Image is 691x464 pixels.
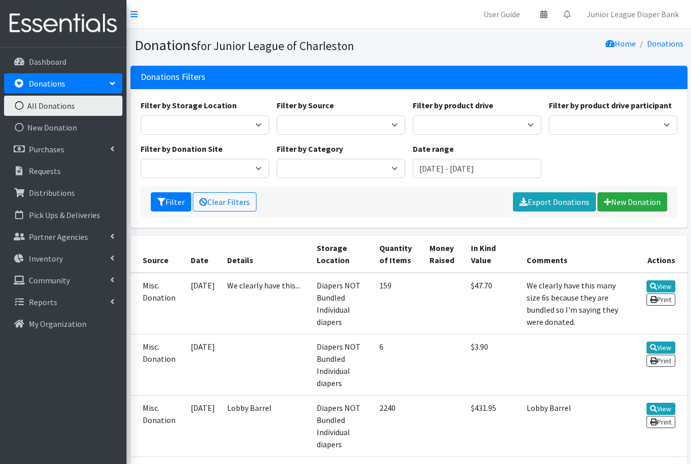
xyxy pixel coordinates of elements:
[549,99,672,111] label: Filter by product drive participant
[29,275,70,285] p: Community
[29,188,75,198] p: Distributions
[373,273,423,334] td: 159
[646,342,675,354] a: View
[185,273,221,334] td: [DATE]
[646,403,675,415] a: View
[636,236,687,273] th: Actions
[151,192,191,212] button: Filter
[29,144,64,154] p: Purchases
[4,248,122,269] a: Inventory
[4,270,122,290] a: Community
[579,4,687,24] a: Junior League Diaper Bank
[4,7,122,40] img: HumanEssentials
[29,57,66,67] p: Dashboard
[646,293,675,306] a: Print
[311,395,373,456] td: Diapers NOT Bundled Individual diapers
[29,78,65,89] p: Donations
[141,99,237,111] label: Filter by Storage Location
[221,236,311,273] th: Details
[423,236,465,273] th: Money Raised
[185,395,221,456] td: [DATE]
[521,395,636,456] td: Lobby Barrel
[521,273,636,334] td: We clearly have this many size 6s because they are bundled so I'm saying they were donated.
[647,38,683,49] a: Donations
[29,297,57,307] p: Reports
[141,72,205,82] h3: Donations Filters
[465,334,521,395] td: $3.90
[185,236,221,273] th: Date
[4,139,122,159] a: Purchases
[4,183,122,203] a: Distributions
[277,143,343,155] label: Filter by Category
[373,395,423,456] td: 2240
[185,334,221,395] td: [DATE]
[513,192,596,212] a: Export Donations
[131,334,185,395] td: Misc. Donation
[4,117,122,138] a: New Donation
[193,192,256,212] a: Clear Filters
[4,96,122,116] a: All Donations
[373,334,423,395] td: 6
[413,99,493,111] label: Filter by product drive
[597,192,667,212] a: New Donation
[413,143,454,155] label: Date range
[646,280,675,292] a: View
[141,143,223,155] label: Filter by Donation Site
[29,319,87,329] p: My Organization
[311,236,373,273] th: Storage Location
[221,395,311,456] td: Lobby Barrel
[131,236,185,273] th: Source
[4,161,122,181] a: Requests
[4,52,122,72] a: Dashboard
[476,4,528,24] a: User Guide
[197,38,354,53] small: for Junior League of Charleston
[311,273,373,334] td: Diapers NOT Bundled Individual diapers
[131,395,185,456] td: Misc. Donation
[4,205,122,225] a: Pick Ups & Deliveries
[4,73,122,94] a: Donations
[135,36,405,54] h1: Donations
[221,273,311,334] td: We clearly have this...
[4,227,122,247] a: Partner Agencies
[277,99,334,111] label: Filter by Source
[29,166,61,176] p: Requests
[465,395,521,456] td: $431.95
[465,236,521,273] th: In Kind Value
[373,236,423,273] th: Quantity of Items
[131,273,185,334] td: Misc. Donation
[29,210,100,220] p: Pick Ups & Deliveries
[4,292,122,312] a: Reports
[311,334,373,395] td: Diapers NOT Bundled Individual diapers
[4,314,122,334] a: My Organization
[465,273,521,334] td: $47.70
[29,232,88,242] p: Partner Agencies
[646,416,675,428] a: Print
[413,159,541,178] input: January 1, 2011 - December 31, 2011
[29,254,63,264] p: Inventory
[646,355,675,367] a: Print
[521,236,636,273] th: Comments
[606,38,636,49] a: Home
